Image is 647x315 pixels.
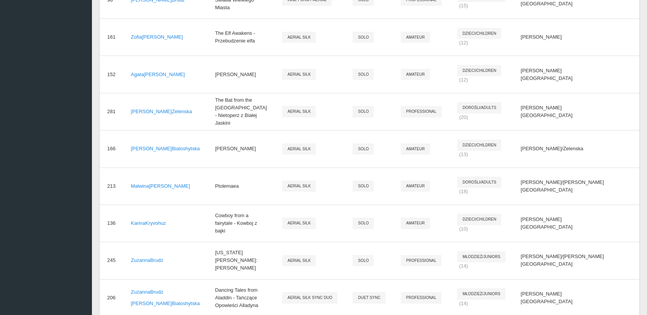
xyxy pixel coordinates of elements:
td: 152 [100,55,123,93]
p: Malwina [PERSON_NAME] [131,182,200,190]
td: 161 [100,18,123,55]
p: [PERSON_NAME] Bialoshytska [131,145,200,153]
span: Amateur [401,143,430,154]
span: Professional [401,106,441,117]
span: Dzieci/Children [457,140,501,151]
span: Solo [353,180,374,192]
span: (12) [459,40,468,45]
td: Ptolemaea [207,167,274,205]
span: (13) [459,151,468,157]
span: Dzieci/Children [457,65,501,76]
span: Solo [353,69,374,80]
p: Zuzanna Brudz [131,257,200,264]
span: Młodzież/Juniors [457,288,505,299]
span: Solo [353,255,374,266]
td: Cowboy from a fairytale - Kowboj z bajki [207,205,274,242]
p: Agata [PERSON_NAME] [131,71,200,78]
td: [PERSON_NAME][GEOGRAPHIC_DATA] [513,55,611,93]
td: The Elf Awakens - Przebudzenie elfa [207,18,274,55]
span: Aerial Silk Sync Duo [282,292,337,303]
td: [PERSON_NAME][GEOGRAPHIC_DATA] [513,93,611,130]
span: Solo [353,106,374,117]
td: 245 [100,242,123,279]
span: (12) [459,77,468,83]
td: 213 [100,167,123,205]
span: Aerial Silk [282,255,316,266]
span: Dorośli/Adults [457,102,501,113]
td: 166 [100,130,123,167]
p: Karina Kryvohuz [131,219,200,227]
td: [PERSON_NAME][GEOGRAPHIC_DATA] [513,205,611,242]
span: (20) [459,114,468,120]
td: [PERSON_NAME]/[PERSON_NAME][GEOGRAPHIC_DATA] [513,167,611,205]
span: Solo [353,143,374,154]
td: [US_STATE][PERSON_NAME]: [PERSON_NAME] [207,242,274,279]
span: Aerial Silk [282,180,316,192]
p: [PERSON_NAME] Bialoshytska [131,300,200,307]
td: [PERSON_NAME] [207,55,274,93]
span: Młodzież/Juniors [457,251,505,262]
span: Solo [353,218,374,229]
span: Amateur [401,180,430,192]
span: Duet Sync [353,292,386,303]
span: (14) [459,300,468,306]
span: Professional [401,255,441,266]
span: Aerial Silk [282,106,316,117]
span: Amateur [401,32,430,43]
span: (18) [459,188,468,194]
td: [PERSON_NAME]/Zelenska [513,130,611,167]
span: Dzieci/Children [457,214,501,225]
span: Professional [401,292,441,303]
td: The Bat from the [GEOGRAPHIC_DATA] - Nietoperz z Białej Jaskini [207,93,274,130]
span: (14) [459,263,468,269]
span: Aerial Silk [282,218,316,229]
td: 281 [100,93,123,130]
td: [PERSON_NAME] [207,130,274,167]
span: Dorośli/Adults [457,177,501,188]
span: Solo [353,32,374,43]
p: [PERSON_NAME] Zelenska [131,108,200,115]
p: Zuzanna Brudz [131,288,200,296]
span: (15) [459,3,468,8]
td: [PERSON_NAME]/[PERSON_NAME][GEOGRAPHIC_DATA] [513,242,611,279]
span: Dzieci/Children [457,28,501,39]
span: Amateur [401,69,430,80]
span: Aerial Silk [282,69,316,80]
span: (10) [459,226,468,232]
td: 136 [100,205,123,242]
span: Amateur [401,218,430,229]
td: [PERSON_NAME] [513,18,611,55]
span: Aerial Silk [282,32,316,43]
span: Aerial Silk [282,143,316,154]
p: Zofia [PERSON_NAME] [131,33,200,41]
